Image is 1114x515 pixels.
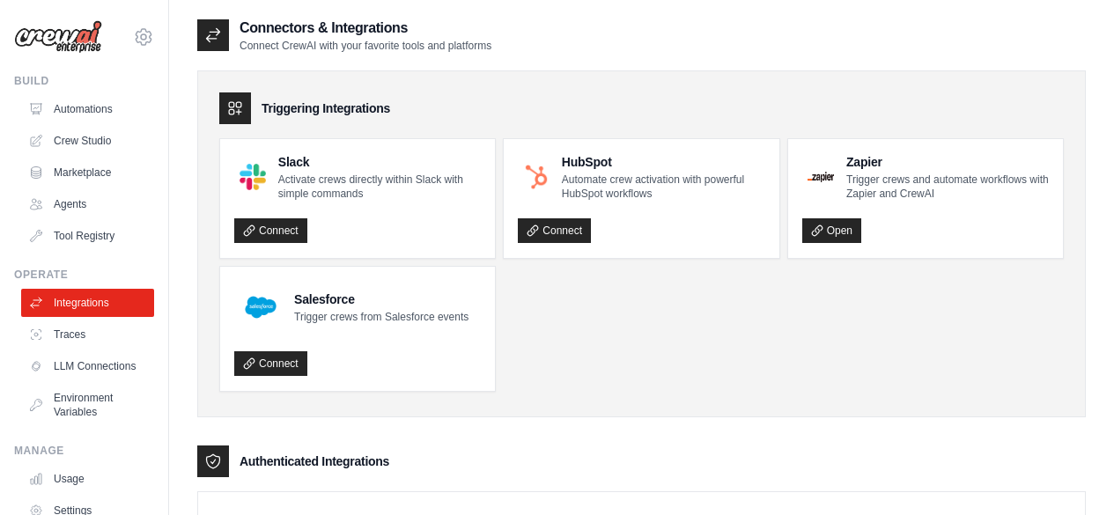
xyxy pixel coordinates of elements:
a: Crew Studio [21,127,154,155]
h3: Triggering Integrations [262,99,390,117]
a: Environment Variables [21,384,154,426]
a: LLM Connections [21,352,154,380]
p: Automate crew activation with powerful HubSpot workflows [562,173,765,201]
a: Connect [234,351,307,376]
p: Connect CrewAI with your favorite tools and platforms [240,39,491,53]
a: Open [802,218,861,243]
a: Automations [21,95,154,123]
div: Operate [14,268,154,282]
div: Build [14,74,154,88]
p: Trigger crews from Salesforce events [294,310,468,324]
a: Tool Registry [21,222,154,250]
a: Traces [21,320,154,349]
h4: Slack [278,153,482,171]
h2: Connectors & Integrations [240,18,491,39]
p: Activate crews directly within Slack with simple commands [278,173,482,201]
img: Salesforce Logo [240,286,282,328]
h4: HubSpot [562,153,765,171]
p: Trigger crews and automate workflows with Zapier and CrewAI [846,173,1049,201]
a: Connect [234,218,307,243]
img: HubSpot Logo [523,164,549,189]
h4: Zapier [846,153,1049,171]
img: Slack Logo [240,164,266,190]
h3: Authenticated Integrations [240,452,389,470]
a: Usage [21,465,154,493]
a: Agents [21,190,154,218]
img: Zapier Logo [808,172,834,182]
a: Connect [518,218,591,243]
div: Manage [14,444,154,458]
a: Marketplace [21,158,154,187]
a: Integrations [21,289,154,317]
h4: Salesforce [294,291,468,308]
img: Logo [14,20,102,54]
